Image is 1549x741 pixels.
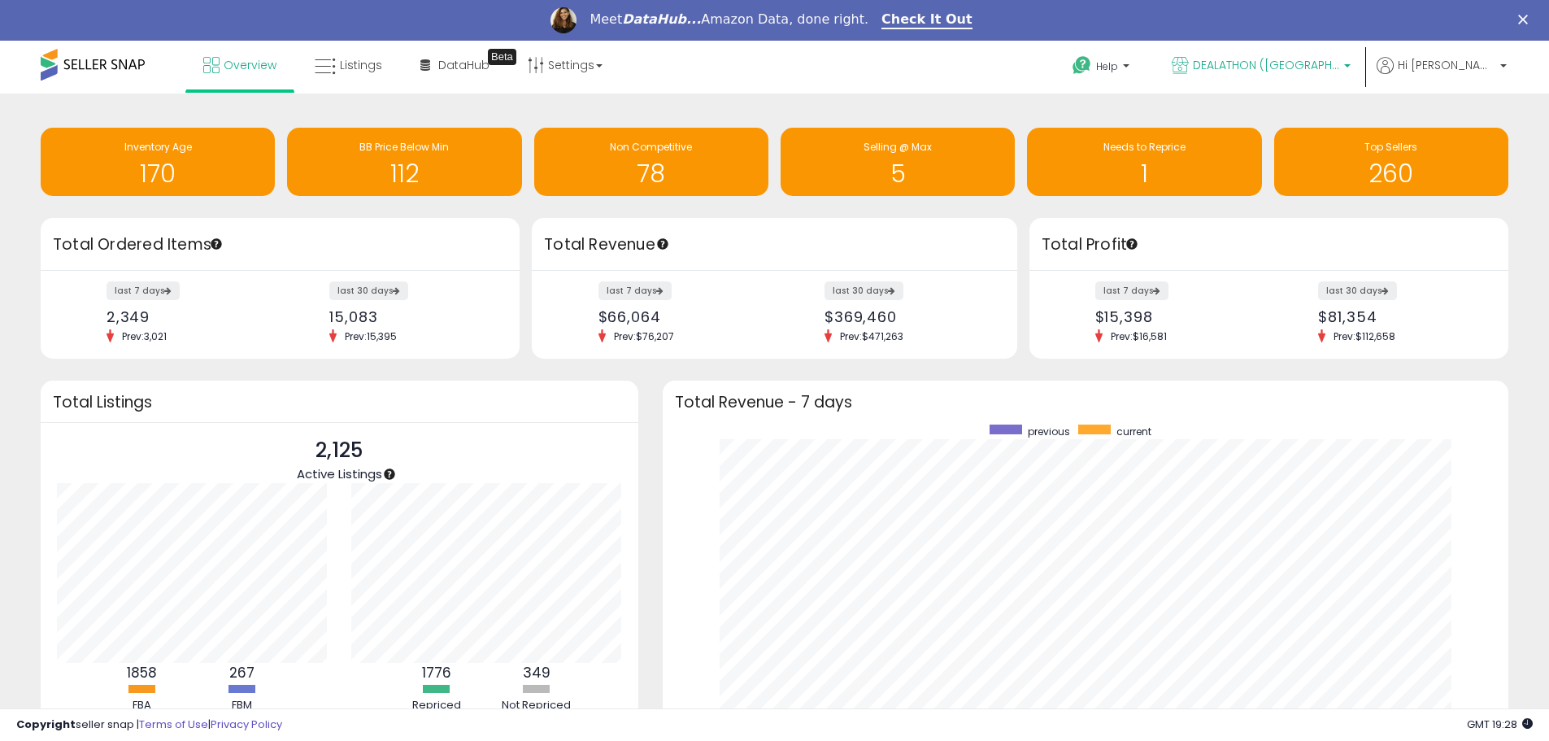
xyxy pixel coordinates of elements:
[610,140,692,154] span: Non Competitive
[49,160,267,187] h1: 170
[107,281,180,300] label: last 7 days
[297,435,382,466] p: 2,125
[1318,281,1397,300] label: last 30 days
[1467,717,1533,732] span: 2025-09-15 19:28 GMT
[1072,55,1092,76] i: Get Help
[422,663,451,682] b: 1776
[107,308,268,325] div: 2,349
[534,128,768,196] a: Non Competitive 78
[1027,128,1261,196] a: Needs to Reprice 1
[488,49,516,65] div: Tooltip anchor
[1282,160,1500,187] h1: 260
[550,7,577,33] img: Profile image for Georgie
[655,237,670,251] div: Tooltip anchor
[1193,57,1339,73] span: DEALATHON ([GEOGRAPHIC_DATA])
[598,308,763,325] div: $66,064
[337,329,405,343] span: Prev: 15,395
[523,663,550,682] b: 349
[191,41,289,89] a: Overview
[211,717,282,732] a: Privacy Policy
[224,57,276,73] span: Overview
[488,698,585,713] div: Not Repriced
[1398,57,1495,73] span: Hi [PERSON_NAME]
[1095,308,1257,325] div: $15,398
[1377,57,1507,94] a: Hi [PERSON_NAME]
[302,41,394,89] a: Listings
[329,308,491,325] div: 15,083
[789,160,1007,187] h1: 5
[388,698,485,713] div: Repriced
[297,465,382,482] span: Active Listings
[329,281,408,300] label: last 30 days
[382,467,397,482] div: Tooltip anchor
[139,717,208,732] a: Terms of Use
[408,41,502,89] a: DataHub
[287,128,521,196] a: BB Price Below Min 112
[94,698,191,713] div: FBA
[542,160,760,187] h1: 78
[340,57,382,73] span: Listings
[1042,233,1496,256] h3: Total Profit
[675,396,1496,408] h3: Total Revenue - 7 days
[1096,59,1118,73] span: Help
[781,128,1015,196] a: Selling @ Max 5
[1364,140,1417,154] span: Top Sellers
[825,308,989,325] div: $369,460
[1095,281,1168,300] label: last 7 days
[864,140,932,154] span: Selling @ Max
[590,11,868,28] div: Meet Amazon Data, done right.
[1125,237,1139,251] div: Tooltip anchor
[1318,308,1480,325] div: $81,354
[229,663,255,682] b: 267
[295,160,513,187] h1: 112
[1274,128,1508,196] a: Top Sellers 260
[1160,41,1363,94] a: DEALATHON ([GEOGRAPHIC_DATA])
[16,717,282,733] div: seller snap | |
[1116,425,1151,438] span: current
[622,11,701,27] i: DataHub...
[881,11,972,29] a: Check It Out
[114,329,175,343] span: Prev: 3,021
[516,41,615,89] a: Settings
[53,396,626,408] h3: Total Listings
[124,140,192,154] span: Inventory Age
[832,329,912,343] span: Prev: $471,263
[1325,329,1403,343] span: Prev: $112,658
[16,717,76,732] strong: Copyright
[127,663,157,682] b: 1858
[544,233,1005,256] h3: Total Revenue
[359,140,449,154] span: BB Price Below Min
[194,698,291,713] div: FBM
[598,281,672,300] label: last 7 days
[825,281,903,300] label: last 30 days
[606,329,682,343] span: Prev: $76,207
[1518,15,1534,24] div: Close
[1103,329,1175,343] span: Prev: $16,581
[1059,43,1146,94] a: Help
[209,237,224,251] div: Tooltip anchor
[41,128,275,196] a: Inventory Age 170
[1035,160,1253,187] h1: 1
[438,57,490,73] span: DataHub
[53,233,507,256] h3: Total Ordered Items
[1103,140,1186,154] span: Needs to Reprice
[1028,425,1070,438] span: previous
